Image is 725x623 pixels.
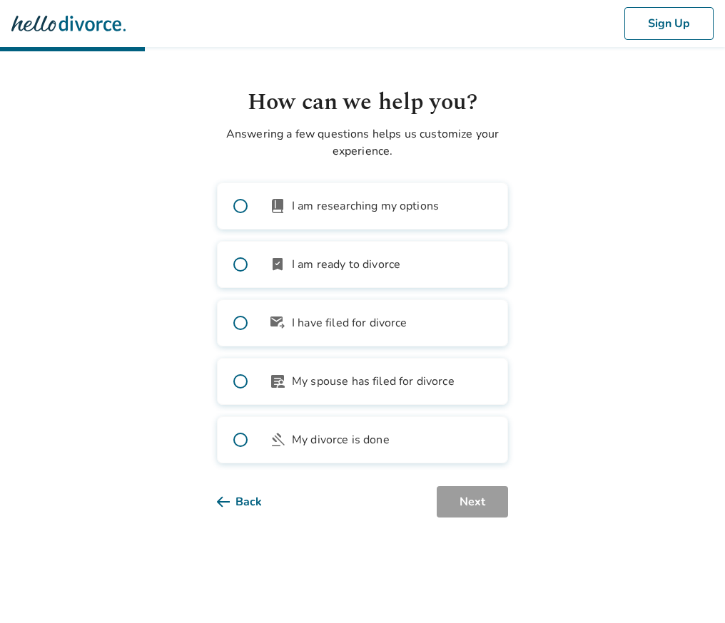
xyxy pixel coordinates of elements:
[269,197,286,215] span: book_2
[624,7,714,40] button: Sign Up
[292,373,455,390] span: My spouse has filed for divorce
[269,431,286,448] span: gavel
[292,256,400,273] span: I am ready to divorce
[217,125,508,160] p: Answering a few questions helps us customize your experience.
[217,86,508,120] h1: How can we help you?
[269,256,286,273] span: bookmark_check
[269,314,286,331] span: outgoing_mail
[292,314,407,331] span: I have filed for divorce
[654,555,725,623] iframe: Chat Widget
[217,486,285,518] button: Back
[437,486,508,518] button: Next
[292,197,439,215] span: I am researching my options
[269,373,286,390] span: article_person
[11,9,126,38] img: Hello Divorce Logo
[292,431,390,448] span: My divorce is done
